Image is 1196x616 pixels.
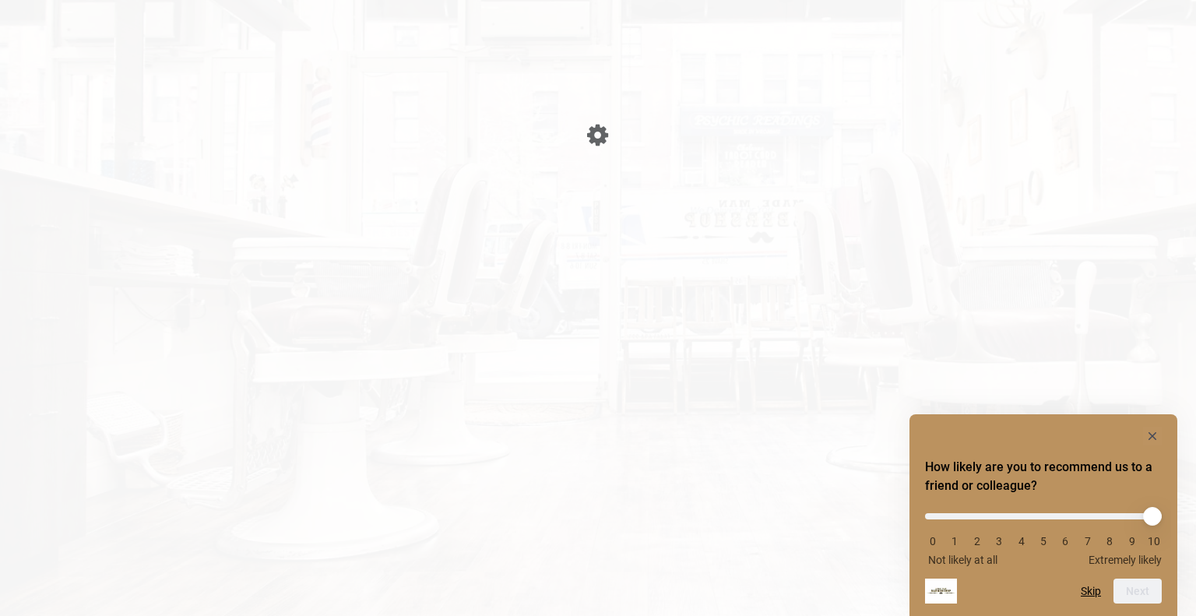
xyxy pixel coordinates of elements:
button: Next question [1113,579,1162,604]
li: 4 [1014,535,1029,547]
span: Not likely at all [928,554,997,566]
li: 6 [1057,535,1073,547]
li: 8 [1102,535,1117,547]
li: 7 [1080,535,1096,547]
li: 10 [1146,535,1162,547]
li: 1 [947,535,962,547]
div: How likely are you to recommend us to a friend or colleague? Select an option from 0 to 10, with ... [925,502,1162,566]
h2: How likely are you to recommend us to a friend or colleague? Select an option from 0 to 10, with ... [925,458,1162,495]
div: How likely are you to recommend us to a friend or colleague? Select an option from 0 to 10, with ... [925,427,1162,604]
span: Extremely likely [1089,554,1162,566]
li: 2 [969,535,985,547]
li: 5 [1036,535,1051,547]
li: 0 [925,535,941,547]
li: 3 [991,535,1007,547]
li: 9 [1124,535,1140,547]
button: Skip [1081,585,1101,597]
button: Hide survey [1143,427,1162,445]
